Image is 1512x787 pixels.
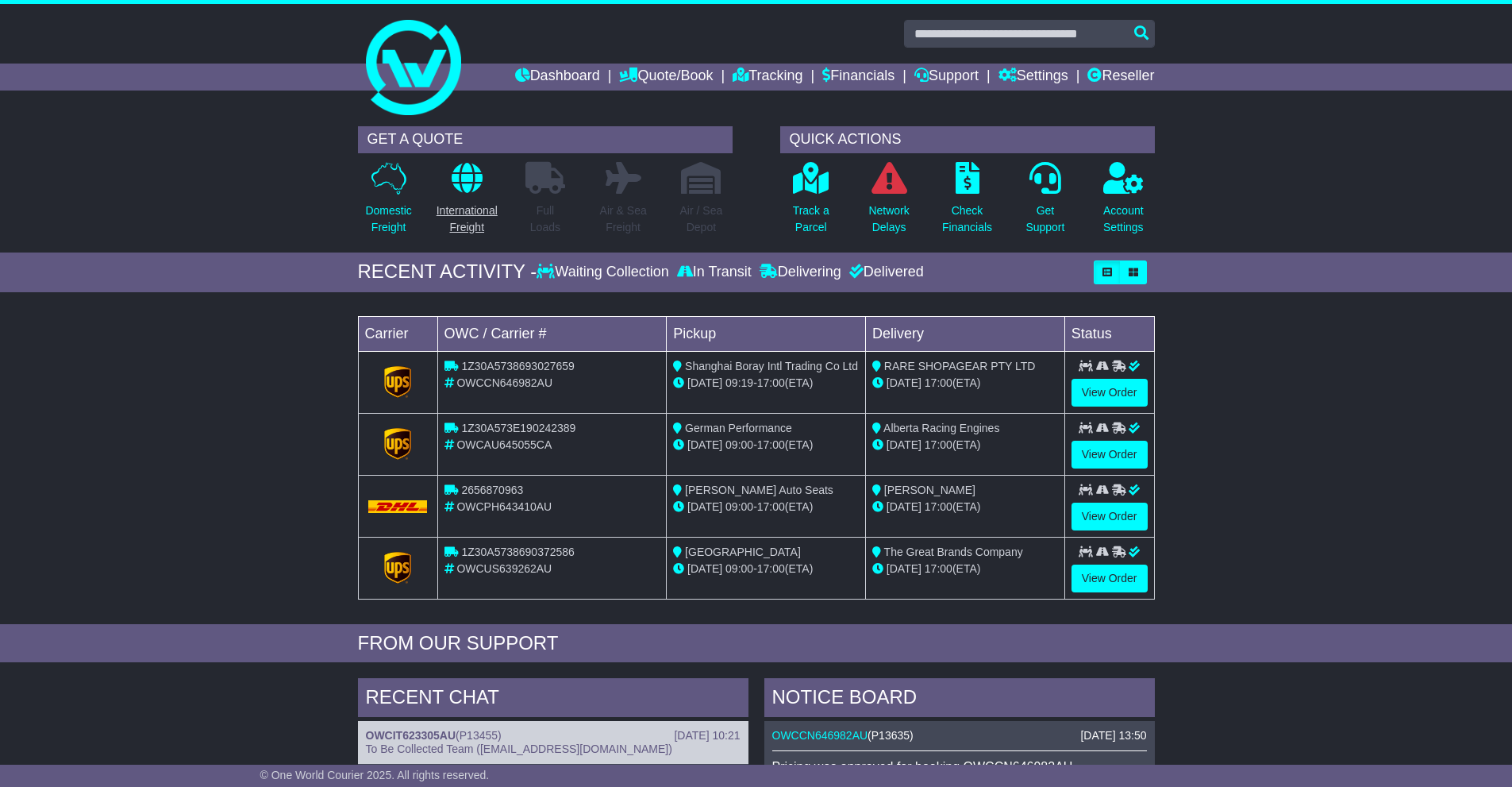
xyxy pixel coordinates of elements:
[914,64,979,91] a: Support
[725,500,753,513] span: 09:00
[1071,565,1148,592] a: View Order
[515,64,600,91] a: Dashboard
[384,552,411,584] img: GetCarrierServiceLogo
[941,161,993,245] a: CheckFinancials
[537,264,672,281] div: Waiting Collection
[872,561,1058,577] div: (ETA)
[687,500,722,513] span: [DATE]
[756,264,845,281] div: Delivering
[868,203,909,236] p: Network Delays
[872,437,1058,453] div: (ETA)
[366,743,672,755] span: To Be Collected Team ([EMAIL_ADDRESS][DOMAIN_NAME])
[925,562,952,575] span: 17:00
[260,769,490,781] span: © One World Courier 2025. All rights reserved.
[384,428,411,460] img: GetCarrierServiceLogo
[884,484,975,496] span: [PERSON_NAME]
[525,203,565,236] p: Full Loads
[1071,503,1148,530] a: View Order
[384,366,411,398] img: GetCarrierServiceLogo
[757,562,785,575] span: 17:00
[673,437,859,453] div: - (ETA)
[368,500,428,513] img: DHL.png
[685,360,858,372] span: Shanghai Boray Intl Trading Co Ltd
[872,499,1058,515] div: (ETA)
[456,500,552,513] span: OWCPH643410AU
[925,376,952,389] span: 17:00
[673,499,859,515] div: - (ETA)
[792,161,830,245] a: Track aParcel
[460,729,498,742] span: P13455
[685,422,792,434] span: German Performance
[673,264,756,281] div: In Transit
[1071,441,1148,469] a: View Order
[845,264,924,281] div: Delivered
[887,438,921,451] span: [DATE]
[1025,161,1065,245] a: GetSupport
[868,161,910,245] a: NetworkDelays
[925,500,952,513] span: 17:00
[772,729,868,742] a: OWCCN646982AU
[600,203,647,236] p: Air & Sea Freight
[887,500,921,513] span: [DATE]
[437,203,498,236] p: International Freight
[1102,161,1145,245] a: AccountSettings
[461,484,523,496] span: 2656870963
[1071,379,1148,407] a: View Order
[1087,64,1154,91] a: Reseller
[772,729,1147,743] div: ( )
[1080,729,1146,743] div: [DATE] 13:50
[461,422,575,434] span: 1Z30A573E190242389
[358,632,1155,655] div: FROM OUR SUPPORT
[358,126,733,153] div: GET A QUOTE
[998,64,1068,91] a: Settings
[1064,316,1154,351] td: Status
[725,562,753,575] span: 09:00
[872,375,1058,392] div: (ETA)
[883,422,999,434] span: Alberta Racing Engines
[733,64,802,91] a: Tracking
[725,376,753,389] span: 09:19
[358,316,437,351] td: Carrier
[358,678,748,721] div: RECENT CHAT
[884,546,1023,558] span: The Great Brands Company
[365,203,411,236] p: Domestic Freight
[780,126,1155,153] div: QUICK ACTIONS
[680,203,723,236] p: Air / Sea Depot
[764,678,1155,721] div: NOTICE BOARD
[461,546,574,558] span: 1Z30A5738690372586
[687,562,722,575] span: [DATE]
[358,260,537,284] div: RECENT ACTIVITY -
[366,729,741,743] div: ( )
[887,376,921,389] span: [DATE]
[772,759,1147,774] p: Pricing was approved for booking OWCCN646982AU.
[456,562,552,575] span: OWCUS639262AU
[619,64,713,91] a: Quote/Book
[685,484,833,496] span: [PERSON_NAME] Auto Seats
[461,360,574,372] span: 1Z30A5738693027659
[437,316,667,351] td: OWC / Carrier #
[674,729,740,743] div: [DATE] 10:21
[757,438,785,451] span: 17:00
[1025,203,1064,236] p: Get Support
[725,438,753,451] span: 09:00
[887,562,921,575] span: [DATE]
[456,376,552,389] span: OWCCN646982AU
[822,64,895,91] a: Financials
[436,161,498,245] a: InternationalFreight
[687,438,722,451] span: [DATE]
[1103,203,1144,236] p: Account Settings
[366,729,456,742] a: OWCIT623305AU
[942,203,992,236] p: Check Financials
[757,500,785,513] span: 17:00
[884,360,1036,372] span: RARE SHOPAGEAR PTY LTD
[865,316,1064,351] td: Delivery
[871,729,910,742] span: P13635
[673,561,859,577] div: - (ETA)
[673,375,859,392] div: - (ETA)
[667,316,866,351] td: Pickup
[364,161,412,245] a: DomesticFreight
[687,376,722,389] span: [DATE]
[685,546,801,558] span: [GEOGRAPHIC_DATA]
[757,376,785,389] span: 17:00
[793,203,829,236] p: Track a Parcel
